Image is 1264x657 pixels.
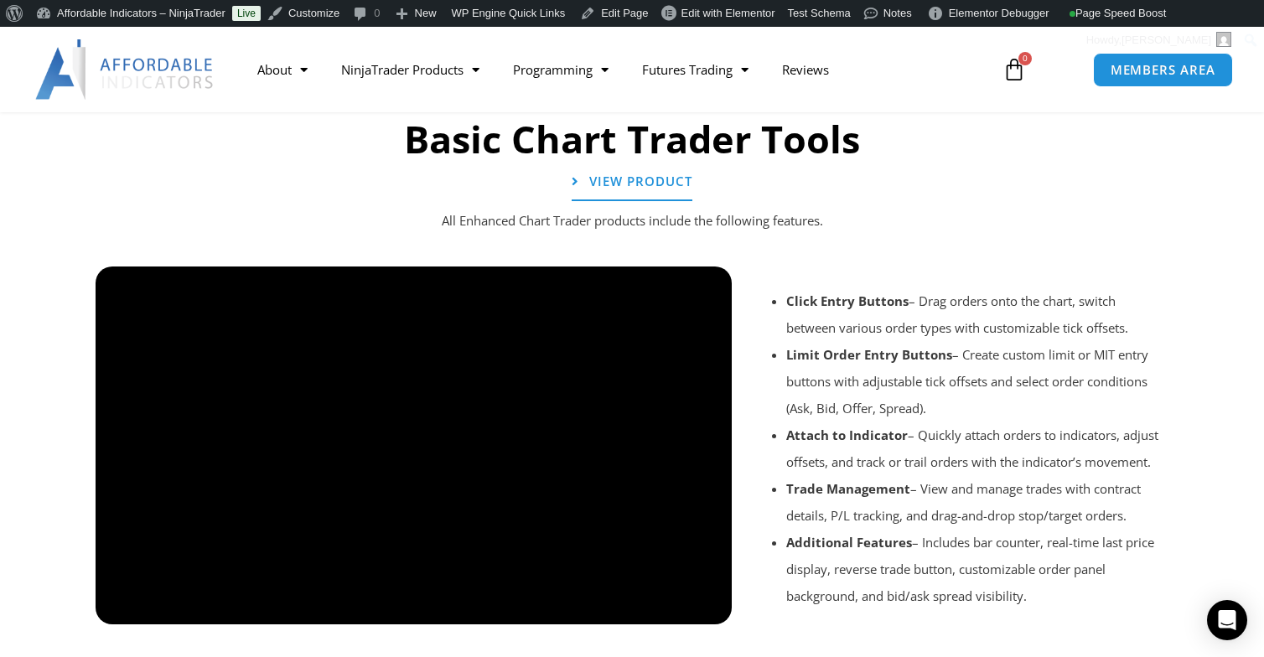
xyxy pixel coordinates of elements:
a: View Product [572,163,692,201]
a: Futures Trading [625,50,765,89]
li: – View and manage trades with contract details, P/L tracking, and drag-and-drop stop/target orders. [786,475,1167,529]
span: 0 [1018,52,1032,65]
span: Edit with Elementor [681,7,775,19]
img: LogoAI | Affordable Indicators – NinjaTrader [35,39,215,100]
li: – Quickly attach orders to indicators, adjust offsets, and track or trail orders with the indicat... [786,422,1167,475]
iframe: NinjaTrader Chart Trader | Major Improvements [96,266,732,624]
li: – Drag orders onto the chart, switch between various order types with customizable tick offsets. [786,287,1167,341]
strong: Limit Order Entry Buttons [786,346,952,363]
nav: Menu [241,50,987,89]
strong: Additional Features [786,534,912,551]
strong: Trade Management [786,480,910,497]
h2: Basic Chart Trader Tools [87,115,1177,164]
div: Open Intercom Messenger [1207,600,1247,640]
strong: Attach to Indicator [786,427,908,443]
a: Howdy, [1080,27,1238,54]
a: Programming [496,50,625,89]
li: – Create custom limit or MIT entry buttons with adjustable tick offsets and select order conditio... [786,341,1167,422]
a: Live [232,6,261,21]
span: [PERSON_NAME] [1122,34,1211,46]
strong: Click Entry Buttons [786,292,909,309]
li: – Includes bar counter, real-time last price display, reverse trade button, customizable order pa... [786,529,1167,609]
a: About [241,50,324,89]
a: MEMBERS AREA [1093,53,1233,87]
a: 0 [977,45,1051,94]
a: NinjaTrader Products [324,50,496,89]
a: Reviews [765,50,846,89]
span: View Product [589,175,692,188]
p: All Enhanced Chart Trader products include the following features. [129,210,1135,233]
span: MEMBERS AREA [1111,64,1215,76]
